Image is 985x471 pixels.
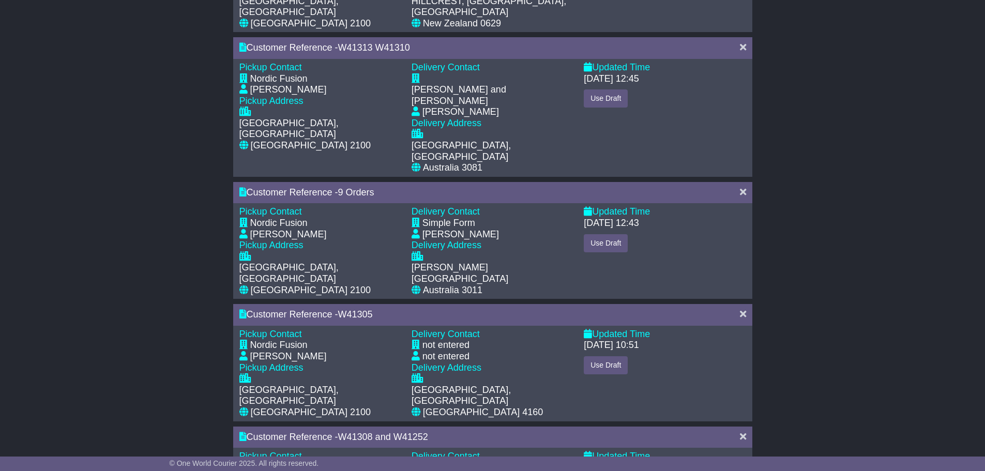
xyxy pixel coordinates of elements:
div: [GEOGRAPHIC_DATA] 4160 [423,407,543,418]
div: Customer Reference - [239,187,730,199]
div: Updated Time [584,329,746,340]
span: Delivery Address [412,240,481,250]
div: Nordic Fusion [250,218,308,229]
button: Use Draft [584,356,628,374]
span: Pickup Contact [239,62,302,72]
span: Pickup Address [239,362,304,373]
div: [DATE] 12:45 [584,73,639,85]
div: Updated Time [584,206,746,218]
span: W41308 and W41252 [338,432,428,442]
span: © One World Courier 2025. All rights reserved. [170,459,319,467]
span: Pickup Contact [239,329,302,339]
span: Delivery Contact [412,62,480,72]
div: New Zealand 0629 [423,18,501,29]
div: [DATE] 12:43 [584,218,639,229]
div: Updated Time [584,451,746,462]
span: W41305 [338,309,373,320]
div: Nordic Fusion [250,340,308,351]
span: Pickup Address [239,96,304,106]
div: Customer Reference - [239,309,730,321]
div: [PERSON_NAME] [250,229,327,240]
span: Pickup Address [239,240,304,250]
div: Nordic Fusion [250,73,308,85]
div: [GEOGRAPHIC_DATA] 2100 [251,407,371,418]
div: not entered [422,340,469,351]
span: Delivery Contact [412,206,480,217]
div: [GEOGRAPHIC_DATA] 2100 [251,140,371,151]
div: [PERSON_NAME] [422,107,499,118]
button: Use Draft [584,234,628,252]
div: [PERSON_NAME] and [PERSON_NAME] [412,84,573,107]
div: [PERSON_NAME] [422,229,499,240]
div: [DATE] 10:51 [584,340,639,351]
span: Delivery Contact [412,329,480,339]
span: Delivery Address [412,362,481,373]
div: not entered [422,351,469,362]
div: Australia 3011 [423,285,482,296]
div: [GEOGRAPHIC_DATA], [GEOGRAPHIC_DATA] [412,385,573,407]
div: Updated Time [584,62,746,73]
button: Use Draft [584,89,628,108]
span: Delivery Contact [412,451,480,461]
div: [PERSON_NAME][GEOGRAPHIC_DATA] [412,262,573,284]
div: [GEOGRAPHIC_DATA], [GEOGRAPHIC_DATA] [412,140,573,162]
span: Pickup Contact [239,206,302,217]
span: 9 Orders [338,187,374,197]
span: W41313 W41310 [338,42,410,53]
span: Pickup Contact [239,451,302,461]
div: Customer Reference - [239,42,730,54]
span: Delivery Address [412,118,481,128]
div: [PERSON_NAME] [250,84,327,96]
div: [GEOGRAPHIC_DATA], [GEOGRAPHIC_DATA] [239,262,401,284]
div: [PERSON_NAME] [250,351,327,362]
div: Customer Reference - [239,432,730,443]
div: [GEOGRAPHIC_DATA], [GEOGRAPHIC_DATA] [239,385,401,407]
div: Simple Form [422,218,475,229]
div: [GEOGRAPHIC_DATA], [GEOGRAPHIC_DATA] [239,118,401,140]
div: Australia 3081 [423,162,482,174]
div: [GEOGRAPHIC_DATA] 2100 [251,18,371,29]
div: [GEOGRAPHIC_DATA] 2100 [251,285,371,296]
